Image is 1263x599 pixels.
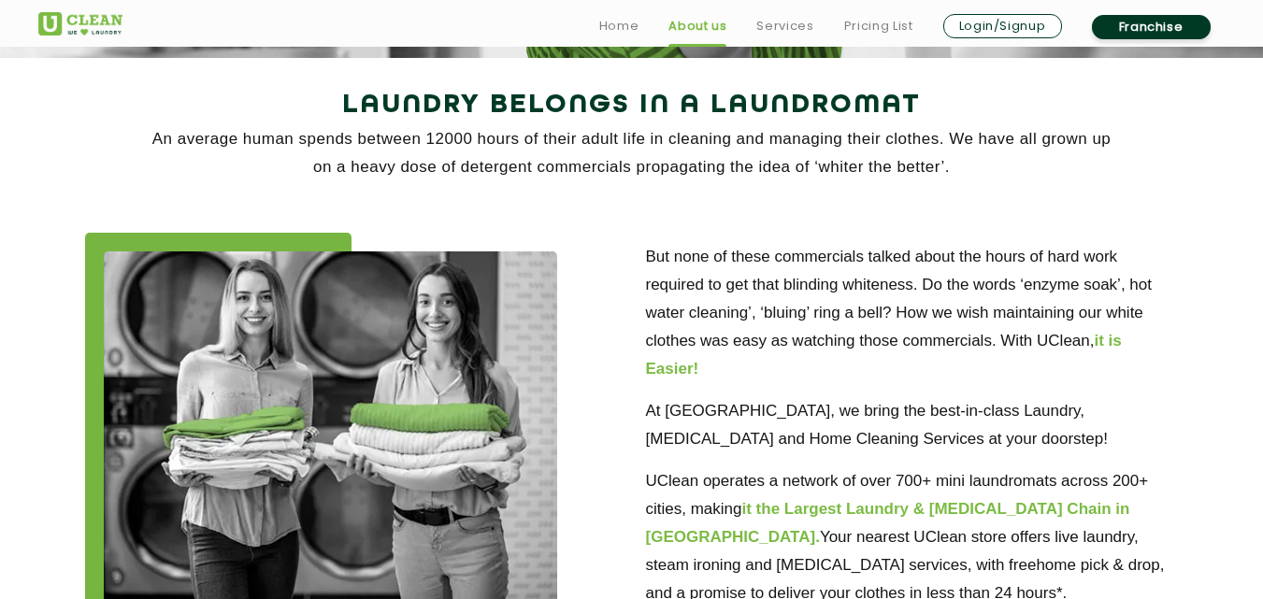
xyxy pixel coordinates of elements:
[1092,15,1211,39] a: Franchise
[38,83,1226,128] h2: Laundry Belongs in a Laundromat
[844,15,913,37] a: Pricing List
[756,15,813,37] a: Services
[646,397,1179,453] p: At [GEOGRAPHIC_DATA], we bring the best-in-class Laundry, [MEDICAL_DATA] and Home Cleaning Servic...
[646,243,1179,383] p: But none of these commercials talked about the hours of hard work required to get that blinding w...
[599,15,639,37] a: Home
[646,500,1130,546] b: it the Largest Laundry & [MEDICAL_DATA] Chain in [GEOGRAPHIC_DATA].
[668,15,726,37] a: About us
[38,125,1226,181] p: An average human spends between 12000 hours of their adult life in cleaning and managing their cl...
[38,12,122,36] img: UClean Laundry and Dry Cleaning
[943,14,1062,38] a: Login/Signup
